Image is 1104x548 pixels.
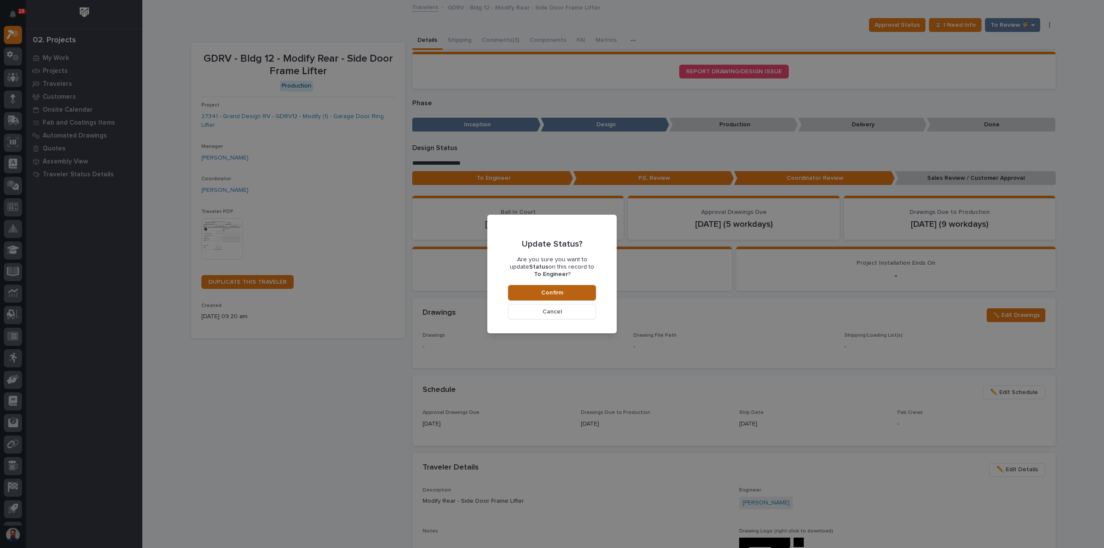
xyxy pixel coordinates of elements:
[543,308,562,316] span: Cancel
[508,304,596,319] button: Cancel
[508,256,596,278] p: Are you sure you want to update on this record to ?
[534,271,568,277] b: To Engineer
[522,239,583,249] p: Update Status?
[541,289,563,297] span: Confirm
[508,285,596,301] button: Confirm
[529,264,548,270] b: Status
